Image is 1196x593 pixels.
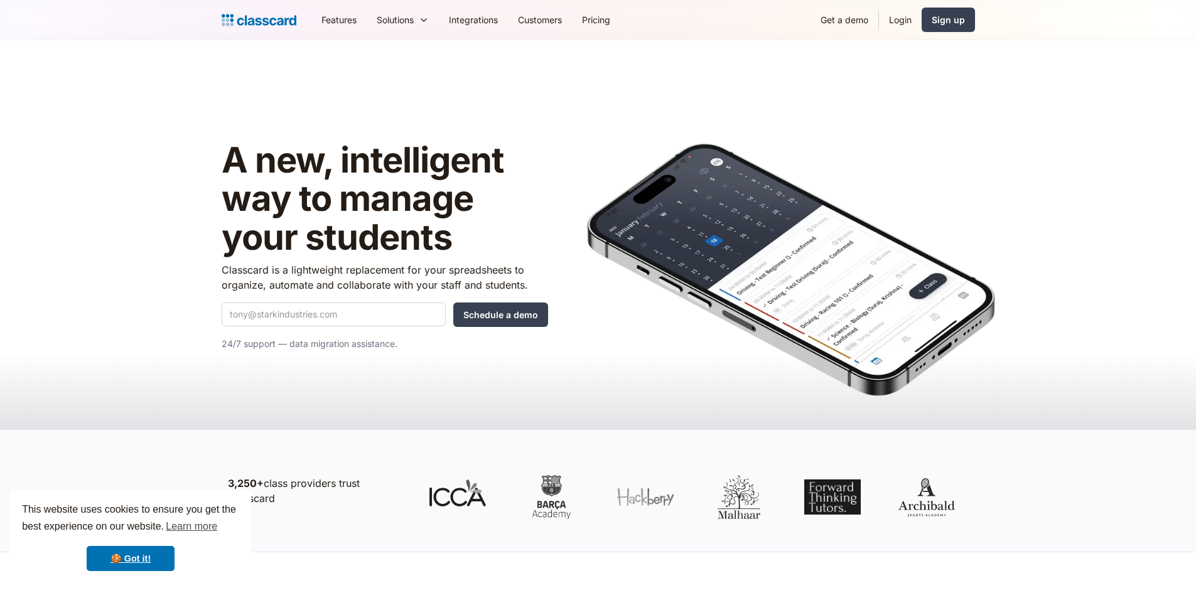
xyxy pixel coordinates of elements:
[879,6,922,34] a: Login
[164,517,219,536] a: learn more about cookies
[439,6,508,34] a: Integrations
[228,477,264,489] strong: 3,250+
[811,6,878,34] a: Get a demo
[222,336,548,351] p: 24/7 support — data migration assistance.
[222,302,548,327] form: Quick Demo Form
[10,490,251,583] div: cookieconsent
[367,6,439,34] div: Solutions
[22,502,239,536] span: This website uses cookies to ensure you get the best experience on our website.
[377,13,414,26] div: Solutions
[572,6,620,34] a: Pricing
[87,546,175,571] a: dismiss cookie message
[311,6,367,34] a: Features
[222,302,446,326] input: tony@starkindustries.com
[453,302,548,327] input: Schedule a demo
[932,13,965,26] div: Sign up
[228,476,404,506] p: class providers trust Classcard
[222,11,296,29] a: home
[508,6,572,34] a: Customers
[222,262,548,292] p: Classcard is a lightweight replacement for your spreadsheets to organize, automate and collaborat...
[922,8,975,32] a: Sign up
[222,141,548,257] h1: A new, intelligent way to manage your students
